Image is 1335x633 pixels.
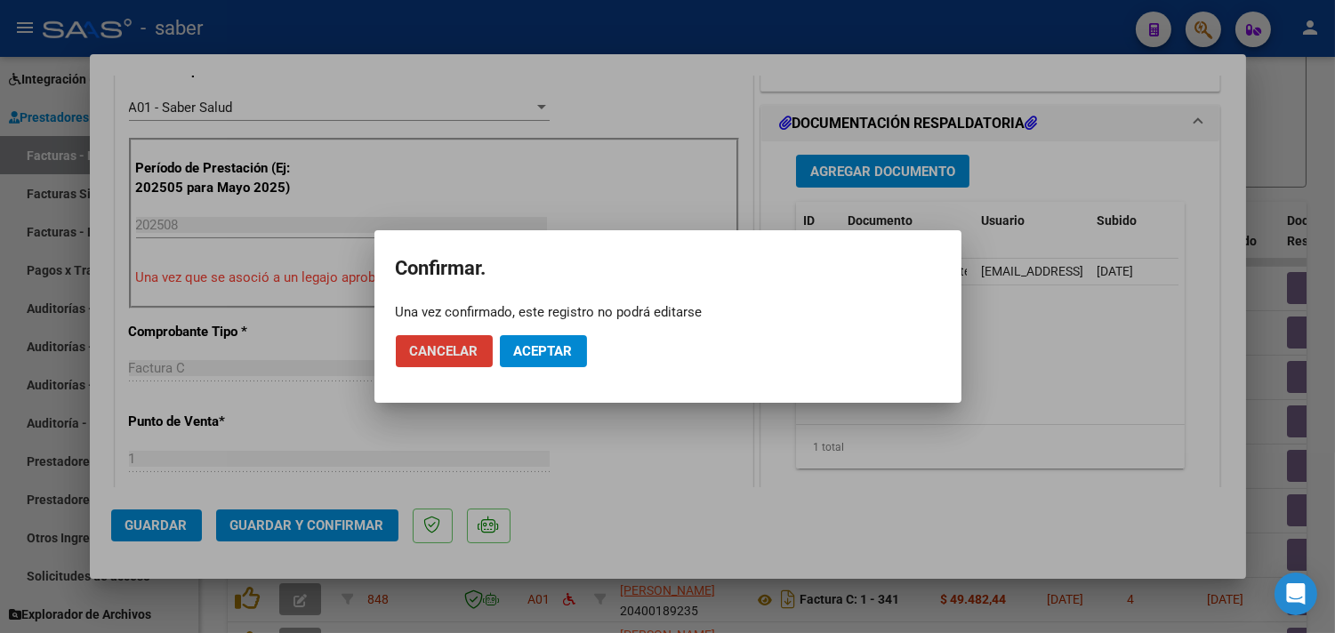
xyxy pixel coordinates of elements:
[514,343,573,359] span: Aceptar
[396,303,940,321] div: Una vez confirmado, este registro no podrá editarse
[500,335,587,367] button: Aceptar
[396,335,493,367] button: Cancelar
[410,343,479,359] span: Cancelar
[1275,573,1317,615] div: Open Intercom Messenger
[396,252,940,285] h2: Confirmar.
